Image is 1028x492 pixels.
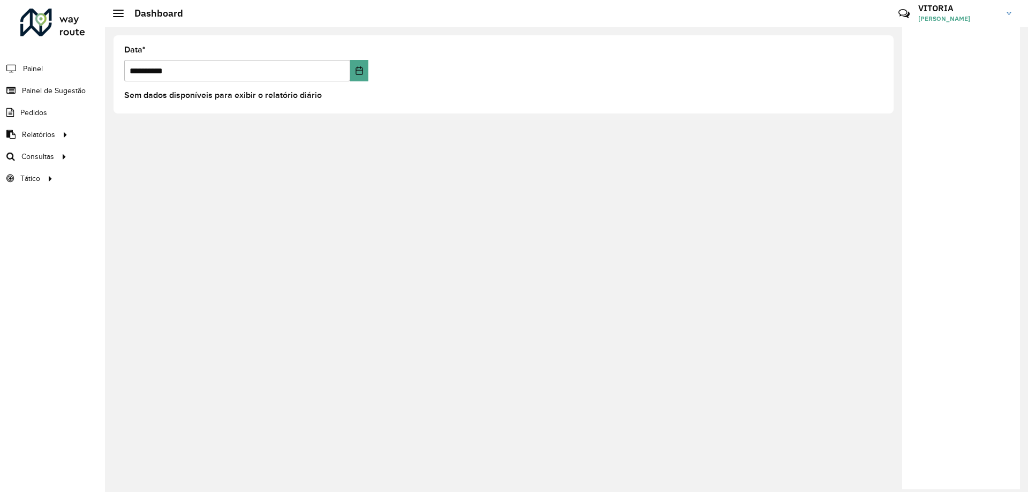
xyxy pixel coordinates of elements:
h2: Dashboard [124,7,183,19]
span: [PERSON_NAME] [918,14,999,24]
span: Tático [20,173,40,184]
button: Choose Date [350,60,369,81]
a: Contato Rápido [893,2,916,25]
span: Painel [23,63,43,74]
span: Pedidos [20,107,47,118]
span: Relatórios [22,129,55,140]
label: Sem dados disponíveis para exibir o relatório diário [124,89,322,102]
span: Painel de Sugestão [22,85,86,96]
label: Data [124,43,146,56]
h3: VITORIA [918,3,999,13]
span: Consultas [21,151,54,162]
